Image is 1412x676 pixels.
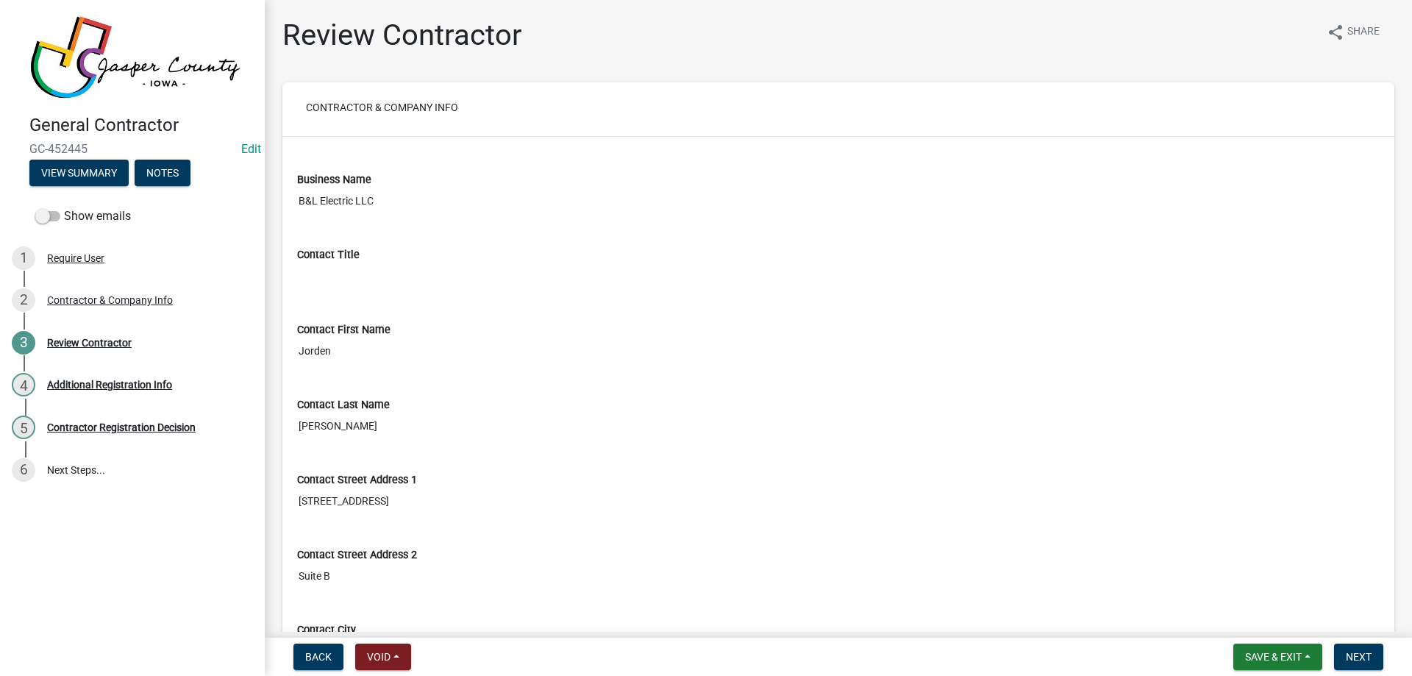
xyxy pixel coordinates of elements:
a: Edit [241,142,261,156]
wm-modal-confirm: Edit Application Number [241,142,261,156]
button: Notes [135,160,190,186]
label: Show emails [35,207,131,225]
div: 1 [12,246,35,270]
span: Void [367,651,391,663]
label: Contact City [297,625,356,636]
label: Business Name [297,175,371,185]
div: 3 [12,331,35,355]
div: Contractor & Company Info [47,295,173,305]
label: Contact Last Name [297,400,390,410]
label: Contact First Name [297,325,391,335]
button: shareShare [1315,18,1391,46]
span: Share [1347,24,1380,41]
div: 5 [12,416,35,439]
span: GC-452445 [29,142,235,156]
label: Contact Title [297,250,360,260]
div: Require User [47,253,104,263]
div: Review Contractor [47,338,132,348]
div: 2 [12,288,35,312]
img: Jasper County, Iowa [29,15,241,99]
button: Next [1334,644,1383,670]
wm-modal-confirm: Summary [29,168,129,179]
label: Contact Street Address 1 [297,475,417,485]
span: Next [1346,651,1372,663]
button: Back [293,644,343,670]
label: Contact Street Address 2 [297,550,417,561]
div: Additional Registration Info [47,380,172,390]
div: 6 [12,458,35,482]
h1: Review Contractor [282,18,522,53]
button: Contractor & Company Info [294,94,470,121]
i: share [1327,24,1344,41]
span: Back [305,651,332,663]
button: Save & Exit [1233,644,1322,670]
div: Contractor Registration Decision [47,422,196,433]
wm-modal-confirm: Notes [135,168,190,179]
div: 4 [12,373,35,396]
button: View Summary [29,160,129,186]
span: Save & Exit [1245,651,1302,663]
h4: General Contractor [29,115,253,136]
button: Void [355,644,411,670]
